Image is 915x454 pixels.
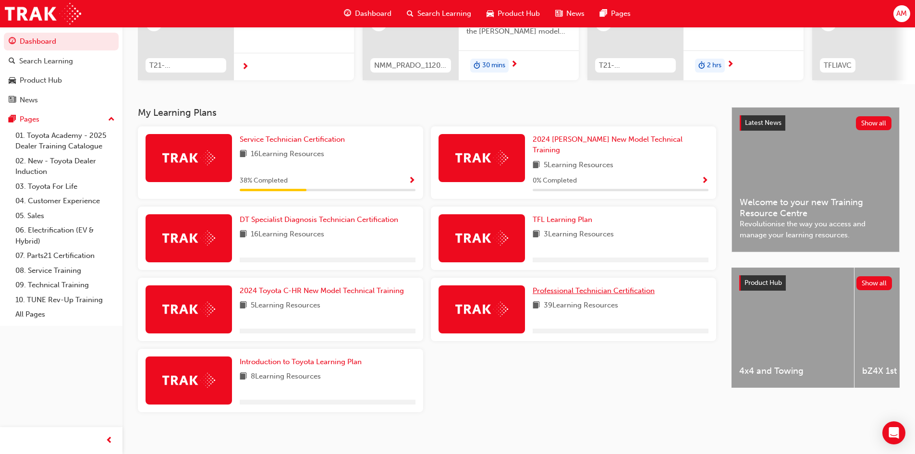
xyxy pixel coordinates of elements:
a: search-iconSearch Learning [399,4,479,24]
span: news-icon [555,8,562,20]
span: 38 % Completed [240,175,288,186]
span: search-icon [407,8,414,20]
a: Introduction to Toyota Learning Plan [240,356,366,368]
span: 39 Learning Resources [544,300,618,312]
a: Search Learning [4,52,119,70]
a: news-iconNews [548,4,592,24]
span: T21-FOD_HVIS_PREREQ [599,60,672,71]
span: search-icon [9,57,15,66]
div: Search Learning [19,56,73,67]
div: Product Hub [20,75,62,86]
a: 10. TUNE Rev-Up Training [12,293,119,307]
span: next-icon [511,61,518,69]
span: Revolutionise the way you access and manage your learning resources. [740,219,891,240]
button: Show all [856,116,892,130]
a: 03. Toyota For Life [12,179,119,194]
a: 07. Parts21 Certification [12,248,119,263]
a: 2024 [PERSON_NAME] New Model Technical Training [533,134,708,156]
span: 16 Learning Resources [251,229,324,241]
span: Professional Technician Certification [533,286,655,295]
div: News [20,95,38,106]
span: Welcome to your new Training Resource Centre [740,197,891,219]
span: 8 Learning Resources [251,371,321,383]
span: 2024 [PERSON_NAME] New Model Technical Training [533,135,683,155]
a: 09. Technical Training [12,278,119,293]
a: DT Specialist Diagnosis Technician Certification [240,214,402,225]
a: Product Hub [4,72,119,89]
span: pages-icon [9,115,16,124]
span: book-icon [533,300,540,312]
span: Latest News [745,119,781,127]
a: 06. Electrification (EV & Hybrid) [12,223,119,248]
a: Product HubShow all [739,275,892,291]
span: guage-icon [344,8,351,20]
img: Trak [455,302,508,317]
button: Show Progress [408,175,415,187]
a: 01. Toyota Academy - 2025 Dealer Training Catalogue [12,128,119,154]
span: news-icon [9,96,16,105]
a: 02. New - Toyota Dealer Induction [12,154,119,179]
a: 2024 Toyota C-HR New Model Technical Training [240,285,408,296]
span: prev-icon [106,435,113,447]
img: Trak [5,3,81,25]
button: AM [893,5,910,22]
span: Show Progress [701,177,708,185]
img: Trak [162,231,215,245]
a: All Pages [12,307,119,322]
span: Search Learning [417,8,471,19]
a: 05. Sales [12,209,119,223]
span: 2 hrs [707,60,721,71]
span: Dashboard [355,8,391,19]
span: car-icon [9,76,16,85]
a: 4x4 and Towing [732,268,854,388]
span: next-icon [727,61,734,69]
a: Professional Technician Certification [533,285,659,296]
div: Pages [20,114,39,125]
span: 3 Learning Resources [544,229,614,241]
span: TFL Learning Plan [533,215,592,224]
button: Pages [4,110,119,128]
a: guage-iconDashboard [336,4,399,24]
span: 2024 Toyota C-HR New Model Technical Training [240,286,404,295]
span: duration-icon [474,60,480,72]
img: Trak [162,302,215,317]
span: book-icon [240,371,247,383]
span: Pages [611,8,631,19]
span: car-icon [487,8,494,20]
span: book-icon [533,160,540,172]
a: 04. Customer Experience [12,194,119,209]
span: book-icon [240,229,247,241]
span: guage-icon [9,37,16,46]
button: Show all [856,276,892,290]
span: duration-icon [698,60,705,72]
span: book-icon [533,229,540,241]
span: AM [896,8,907,19]
a: Dashboard [4,33,119,50]
span: Show Progress [408,177,415,185]
span: Product Hub [744,279,782,287]
h3: My Learning Plans [138,107,716,118]
a: car-iconProduct Hub [479,4,548,24]
span: TFLIAVC [824,60,852,71]
span: up-icon [108,113,115,126]
span: book-icon [240,148,247,160]
span: 4x4 and Towing [739,366,846,377]
img: Trak [162,150,215,165]
a: News [4,91,119,109]
img: Trak [455,150,508,165]
img: Trak [162,373,215,388]
a: TFL Learning Plan [533,214,596,225]
span: 0 % Completed [533,175,577,186]
span: book-icon [240,300,247,312]
a: Service Technician Certification [240,134,349,145]
span: pages-icon [600,8,607,20]
span: T21-STFOS_PRE_READ [149,60,222,71]
span: 16 Learning Resources [251,148,324,160]
span: Service Technician Certification [240,135,345,144]
span: Introduction to Toyota Learning Plan [240,357,362,366]
span: Product Hub [498,8,540,19]
a: Latest NewsShow all [740,115,891,131]
span: DT Specialist Diagnosis Technician Certification [240,215,398,224]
